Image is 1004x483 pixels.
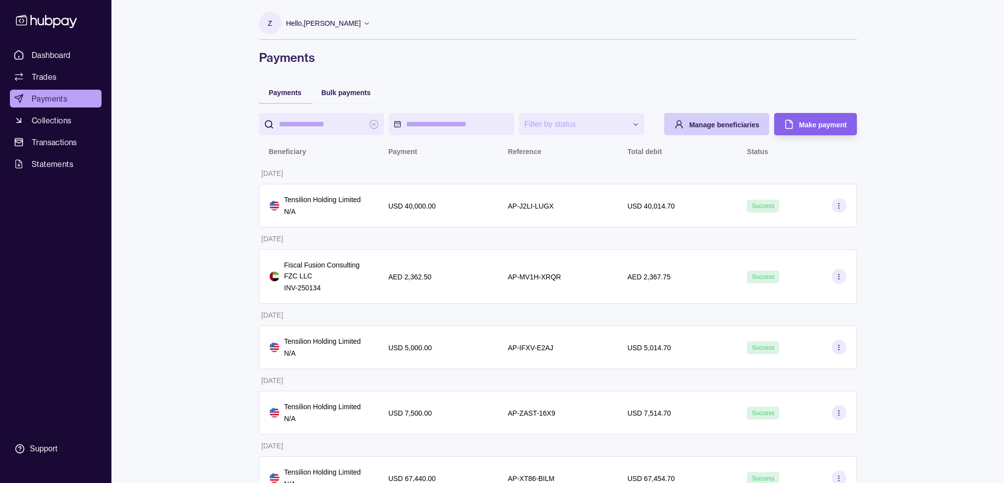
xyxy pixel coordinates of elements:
p: USD 7,514.70 [628,409,671,417]
p: AP-MV1H-XRQR [508,273,561,281]
span: Success [752,410,774,417]
span: Success [752,203,774,210]
p: [DATE] [262,169,283,177]
span: Dashboard [32,49,71,61]
span: Success [752,475,774,482]
span: Success [752,273,774,280]
span: Bulk payments [321,89,371,97]
a: Support [10,438,102,459]
a: Trades [10,68,102,86]
p: [DATE] [262,311,283,319]
p: USD 5,014.70 [628,344,671,352]
p: Fiscal Fusion Consulting FZC LLC [284,260,369,281]
span: Collections [32,114,71,126]
p: Z [268,18,272,29]
a: Collections [10,111,102,129]
p: [DATE] [262,235,283,243]
p: [DATE] [262,442,283,450]
p: INV-250134 [284,282,369,293]
p: Total debit [628,148,662,156]
p: N/A [284,206,361,217]
span: Payments [269,89,302,97]
img: us [269,201,279,211]
p: USD 7,500.00 [388,409,432,417]
img: us [269,408,279,418]
p: AP-ZAST-16X9 [508,409,555,417]
span: Statements [32,158,73,170]
p: USD 40,000.00 [388,202,436,210]
img: us [269,473,279,483]
p: USD 40,014.70 [628,202,675,210]
p: N/A [284,413,361,424]
p: AED 2,367.75 [628,273,671,281]
button: Make payment [774,113,856,135]
img: ae [269,271,279,281]
p: USD 67,440.00 [388,475,436,483]
p: USD 5,000.00 [388,344,432,352]
p: AP-IFXV-E2AJ [508,344,553,352]
p: Reference [508,148,541,156]
p: N/A [284,348,361,359]
button: Manage beneficiaries [664,113,769,135]
input: search [279,113,365,135]
a: Dashboard [10,46,102,64]
p: Hello, [PERSON_NAME] [286,18,361,29]
a: Transactions [10,133,102,151]
span: Transactions [32,136,77,148]
span: Success [752,344,774,351]
img: us [269,342,279,352]
p: AP-XT86-BILM [508,475,554,483]
p: Beneficiary [269,148,306,156]
a: Payments [10,90,102,107]
a: Statements [10,155,102,173]
p: AED 2,362.50 [388,273,431,281]
p: AP-J2LI-LUGX [508,202,554,210]
p: Payment [388,148,417,156]
p: Status [747,148,768,156]
h1: Payments [259,50,857,65]
p: Tensilion Holding Limited [284,401,361,412]
span: Payments [32,93,67,105]
div: Support [30,443,57,454]
p: USD 67,454.70 [628,475,675,483]
p: Tensilion Holding Limited [284,336,361,347]
span: Trades [32,71,56,83]
p: [DATE] [262,376,283,384]
span: Manage beneficiaries [689,121,759,129]
span: Make payment [799,121,846,129]
p: Tensilion Holding Limited [284,194,361,205]
p: Tensilion Holding Limited [284,467,361,478]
